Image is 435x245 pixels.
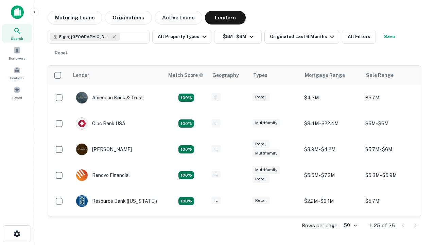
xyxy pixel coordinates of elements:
a: Contacts [2,64,32,82]
th: Types [249,66,301,85]
div: Mortgage Range [305,71,345,79]
span: Search [11,36,23,41]
td: $5.5M - $7.3M [301,162,362,188]
div: Multifamily [253,119,280,127]
th: Sale Range [362,66,423,85]
div: IL [212,119,221,127]
div: Matching Properties: 4, hasApolloMatch: undefined [178,197,194,205]
div: Retail [253,175,269,183]
div: American Bank & Trust [76,92,143,104]
button: Originations [105,11,152,24]
a: Borrowers [2,44,32,62]
td: $4.3M [301,85,362,111]
span: Elgin, [GEOGRAPHIC_DATA], [GEOGRAPHIC_DATA] [59,34,110,40]
td: $3.4M - $22.4M [301,111,362,136]
div: Sale Range [366,71,394,79]
div: [PERSON_NAME] [76,143,132,156]
div: Matching Properties: 4, hasApolloMatch: undefined [178,119,194,128]
td: $4M [301,214,362,240]
div: Renovo Financial [76,169,130,181]
div: Retail [253,140,269,148]
div: IL [212,145,221,153]
div: IL [212,93,221,101]
button: Reset [50,46,72,60]
a: Search [2,24,32,43]
h6: Match Score [168,71,202,79]
div: Multifamily [253,166,280,174]
div: Geography [212,71,239,79]
th: Geography [208,66,249,85]
div: Types [253,71,267,79]
button: All Filters [342,30,376,44]
button: Originated Last 6 Months [264,30,339,44]
div: Originated Last 6 Months [270,33,336,41]
button: $5M - $6M [214,30,262,44]
span: Borrowers [9,55,25,61]
th: Mortgage Range [301,66,362,85]
div: IL [212,197,221,205]
th: Lender [69,66,164,85]
div: Matching Properties: 4, hasApolloMatch: undefined [178,171,194,179]
button: Maturing Loans [48,11,102,24]
button: All Property Types [152,30,211,44]
img: picture [76,118,88,129]
div: Retail [253,93,269,101]
td: $5.7M [362,85,423,111]
div: Cibc Bank USA [76,117,125,130]
td: $5.6M [362,214,423,240]
td: $2.2M - $3.1M [301,188,362,214]
button: Save your search to get updates of matches that match your search criteria. [379,30,400,44]
div: 50 [341,220,358,230]
img: picture [76,195,88,207]
a: Saved [2,83,32,102]
div: Resource Bank ([US_STATE]) [76,195,157,207]
div: Multifamily [253,149,280,157]
td: $6M - $6M [362,111,423,136]
button: Active Loans [155,11,202,24]
td: $5.3M - $5.9M [362,162,423,188]
p: Rows per page: [302,222,338,230]
button: Lenders [205,11,246,24]
td: $5.7M [362,188,423,214]
div: Lender [73,71,89,79]
div: Capitalize uses an advanced AI algorithm to match your search with the best lender. The match sco... [168,71,204,79]
p: 1–25 of 25 [369,222,395,230]
iframe: Chat Widget [401,191,435,223]
span: Contacts [10,75,24,81]
span: Saved [12,95,22,100]
th: Capitalize uses an advanced AI algorithm to match your search with the best lender. The match sco... [164,66,208,85]
div: Retail [253,197,269,205]
div: IL [212,171,221,179]
img: picture [76,144,88,155]
td: $3.9M - $4.2M [301,136,362,162]
img: picture [76,92,88,103]
td: $5.7M - $6M [362,136,423,162]
img: capitalize-icon.png [11,5,24,19]
div: Matching Properties: 7, hasApolloMatch: undefined [178,94,194,102]
div: Matching Properties: 4, hasApolloMatch: undefined [178,145,194,153]
img: picture [76,169,88,181]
